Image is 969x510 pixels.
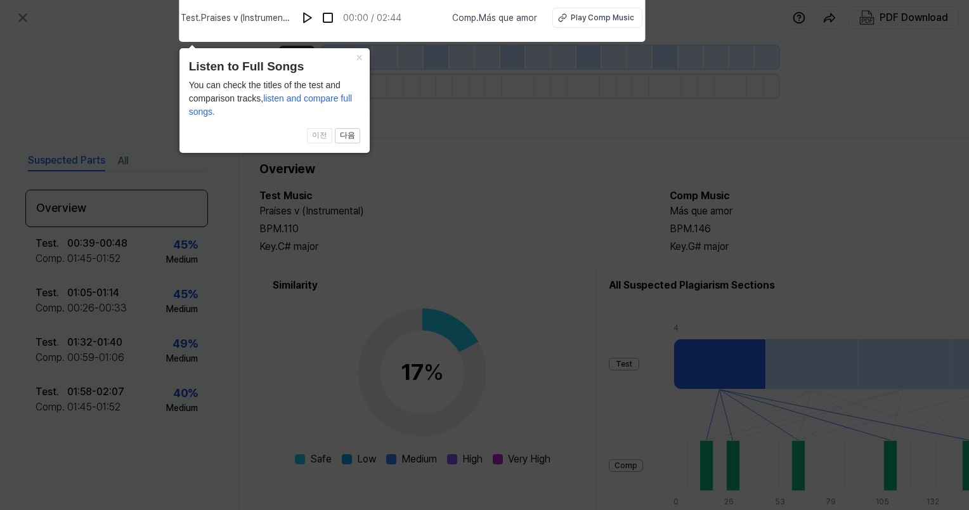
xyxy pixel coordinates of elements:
img: play [301,11,314,24]
header: Listen to Full Songs [189,58,360,76]
span: Test . Praises v (Instrumental) [181,11,292,25]
button: 다음 [335,128,360,143]
span: listen and compare full songs. [189,93,353,117]
img: stop [322,11,334,24]
button: Close [349,48,370,66]
div: Play Comp Music [571,12,634,23]
button: Play Comp Music [552,8,642,28]
span: Comp . Más que amor [452,11,537,25]
div: 00:00 / 02:44 [343,11,401,25]
div: You can check the titles of the test and comparison tracks, [189,79,360,119]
